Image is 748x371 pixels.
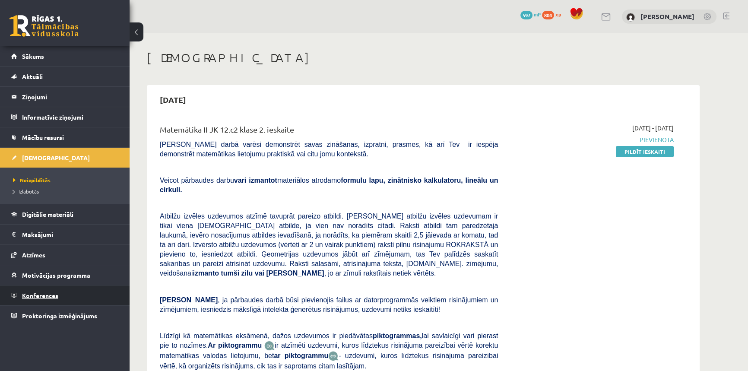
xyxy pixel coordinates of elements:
[13,176,121,184] a: Neizpildītās
[11,285,119,305] a: Konferences
[11,46,119,66] a: Sākums
[11,127,119,147] a: Mācību resursi
[11,67,119,86] a: Aktuāli
[11,204,119,224] a: Digitālie materiāli
[22,87,119,107] legend: Ziņojumi
[22,271,90,279] span: Motivācijas programma
[11,225,119,244] a: Maksājumi
[616,146,674,157] a: Pildīt ieskaiti
[13,187,121,195] a: Izlabotās
[22,52,44,60] span: Sākums
[534,11,541,18] span: mP
[234,177,277,184] b: vari izmantot
[11,87,119,107] a: Ziņojumi
[10,15,79,37] a: Rīgas 1. Tālmācības vidusskola
[11,265,119,285] a: Motivācijas programma
[640,12,694,21] a: [PERSON_NAME]
[520,11,532,19] span: 597
[264,341,275,351] img: JfuEzvunn4EvwAAAAASUVORK5CYII=
[274,352,328,359] b: ar piktogrammu
[22,292,58,299] span: Konferences
[22,107,119,127] legend: Informatīvie ziņojumi
[555,11,561,18] span: xp
[328,351,339,361] img: wKvN42sLe3LLwAAAABJRU5ErkJggg==
[22,210,73,218] span: Digitālie materiāli
[13,188,39,195] span: Izlabotās
[208,342,262,349] b: Ar piktogrammu
[22,312,97,320] span: Proktoringa izmēģinājums
[160,177,498,193] span: Veicot pārbaudes darbu materiālos atrodamo
[11,306,119,326] a: Proktoringa izmēģinājums
[11,148,119,168] a: [DEMOGRAPHIC_DATA]
[221,270,324,277] b: tumši zilu vai [PERSON_NAME]
[160,177,498,193] b: formulu lapu, zinātnisko kalkulatoru, lineālu un cirkuli.
[147,51,700,65] h1: [DEMOGRAPHIC_DATA]
[193,270,219,277] b: izmanto
[22,133,64,141] span: Mācību resursi
[520,11,541,18] a: 597 mP
[160,342,498,359] span: ir atzīmēti uzdevumi, kuros līdztekus risinājuma pareizībai vērtē korektu matemātikas valodas lie...
[160,212,498,277] span: Atbilžu izvēles uzdevumos atzīmē tavuprāt pareizo atbildi. [PERSON_NAME] atbilžu izvēles uzdevuma...
[632,124,674,133] span: [DATE] - [DATE]
[22,154,90,162] span: [DEMOGRAPHIC_DATA]
[22,225,119,244] legend: Maksājumi
[373,332,422,339] b: piktogrammas,
[151,89,195,110] h2: [DATE]
[11,245,119,265] a: Atzīmes
[542,11,565,18] a: 804 xp
[22,251,45,259] span: Atzīmes
[160,332,498,349] span: Līdzīgi kā matemātikas eksāmenā, dažos uzdevumos ir piedāvātas lai savlaicīgi vari pierast pie to...
[160,296,218,304] span: [PERSON_NAME]
[542,11,554,19] span: 804
[160,141,498,158] span: [PERSON_NAME] darbā varēsi demonstrēt savas zināšanas, izpratni, prasmes, kā arī Tev ir iespēja d...
[160,296,498,313] span: , ja pārbaudes darbā būsi pievienojis failus ar datorprogrammās veiktiem risinājumiem un zīmējumi...
[11,107,119,127] a: Informatīvie ziņojumi
[13,177,51,184] span: Neizpildītās
[160,124,498,140] div: Matemātika II JK 12.c2 klase 2. ieskaite
[626,13,635,22] img: Bruno Trukšāns
[511,135,674,144] span: Pievienota
[22,73,43,80] span: Aktuāli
